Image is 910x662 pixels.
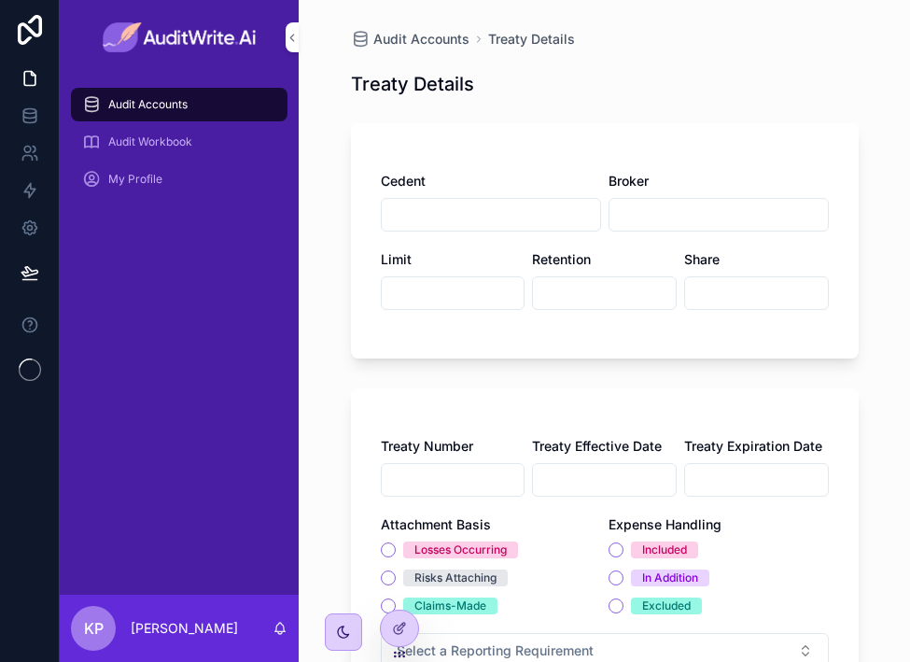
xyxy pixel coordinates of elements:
[684,438,822,454] span: Treaty Expiration Date
[131,619,238,638] p: [PERSON_NAME]
[381,516,491,532] span: Attachment Basis
[532,438,662,454] span: Treaty Effective Date
[684,251,720,267] span: Share
[381,173,426,189] span: Cedent
[414,598,486,614] div: Claims-Made
[532,251,591,267] span: Retention
[609,516,721,532] span: Expense Handling
[488,30,575,49] a: Treaty Details
[609,173,649,189] span: Broker
[108,172,162,187] span: My Profile
[71,162,287,196] a: My Profile
[642,542,687,558] div: Included
[642,570,698,586] div: In Addition
[71,125,287,159] a: Audit Workbook
[397,641,594,660] span: Select a Reporting Requirement
[103,22,257,52] img: App logo
[71,88,287,121] a: Audit Accounts
[414,570,497,586] div: Risks Attaching
[108,134,192,149] span: Audit Workbook
[642,598,691,614] div: Excluded
[84,617,104,640] span: KP
[351,71,474,97] h1: Treaty Details
[414,542,507,558] div: Losses Occurring
[60,75,299,220] div: scrollable content
[373,30,469,49] span: Audit Accounts
[381,251,412,267] span: Limit
[108,97,188,112] span: Audit Accounts
[351,30,469,49] a: Audit Accounts
[381,438,473,454] span: Treaty Number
